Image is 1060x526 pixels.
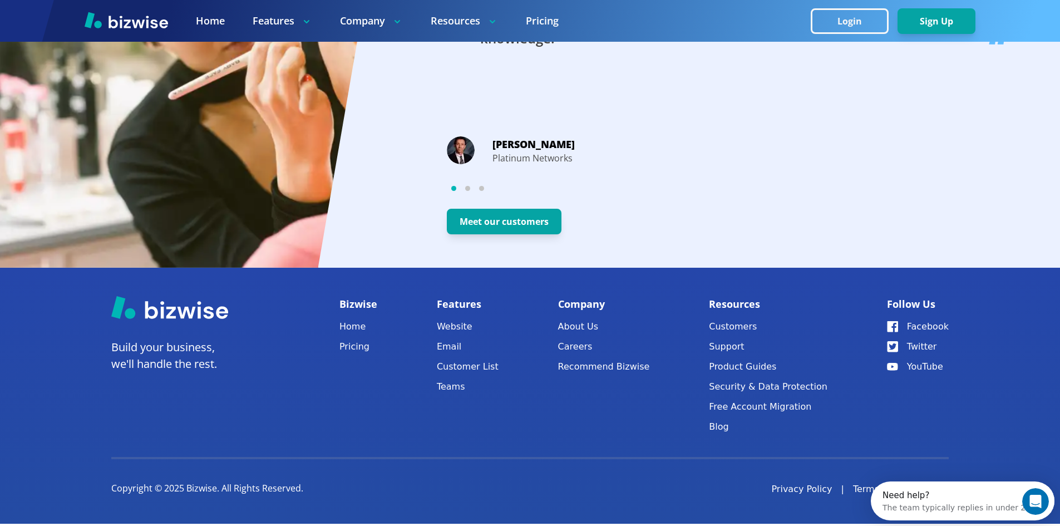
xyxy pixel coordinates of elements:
button: Support [709,339,827,355]
a: Product Guides [709,359,827,375]
a: Email [437,339,499,355]
a: About Us [558,319,650,335]
button: Sign Up [898,8,975,34]
a: Privacy Policy [771,483,832,496]
iframe: Intercom live chat discovery launcher [871,481,1054,520]
p: Platinum Networks [492,153,575,165]
a: Website [437,319,499,335]
a: Security & Data Protection [709,379,827,395]
a: Home [196,14,225,28]
p: Bizwise [339,296,377,312]
div: | [841,483,844,496]
a: Free Account Migration [709,399,827,415]
a: Pricing [526,14,559,28]
a: Customers [709,319,827,335]
p: Resources [431,14,498,28]
img: Twitter Icon [887,341,898,352]
a: Pricing [339,339,377,355]
a: Careers [558,339,650,355]
a: Sign Up [898,16,975,27]
button: Meet our customers [447,209,561,234]
img: Michael Branson [447,136,475,164]
iframe: Intercom live chat [1022,488,1049,515]
div: The team typically replies in under 2h [12,18,160,30]
p: Company [340,14,403,28]
a: Teams [437,379,499,395]
a: Twitter [887,339,949,355]
a: Recommend Bizwise [558,359,650,375]
a: Terms and Conditions [853,483,949,496]
button: Login [811,8,889,34]
p: Follow Us [887,296,949,312]
a: Home [339,319,377,335]
a: Facebook [887,319,949,335]
a: Blog [709,419,827,435]
a: Customer List [437,359,499,375]
p: Features [253,14,312,28]
p: Company [558,296,650,312]
p: Features [437,296,499,312]
a: YouTube [887,359,949,375]
p: Build your business, we'll handle the rest. [111,339,228,372]
div: Open Intercom Messenger [4,4,193,35]
a: Login [811,16,898,27]
img: YouTube Icon [887,363,898,371]
img: Bizwise Logo [85,12,168,28]
div: Need help? [12,9,160,18]
img: Bizwise Logo [111,296,228,319]
p: Resources [709,296,827,312]
p: Copyright © 2025 Bizwise. All Rights Reserved. [111,483,303,495]
a: Meet our customers [415,217,561,227]
p: [PERSON_NAME] [492,136,575,153]
img: Facebook Icon [887,321,898,332]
